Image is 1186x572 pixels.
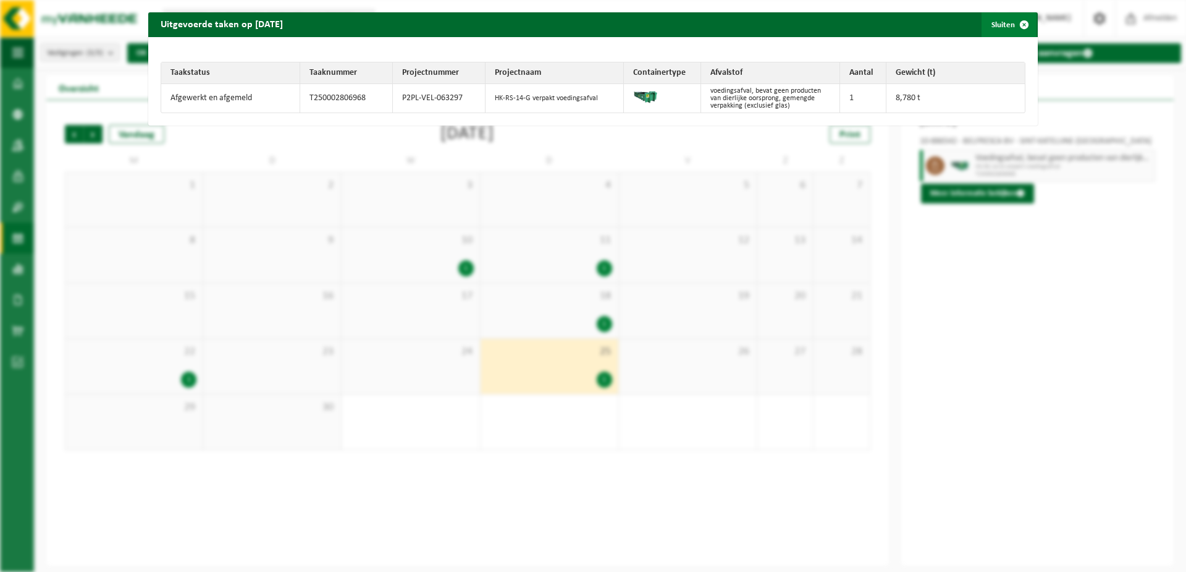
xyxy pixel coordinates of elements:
td: T250002806968 [300,84,393,113]
th: Containertype [624,62,701,84]
th: Afvalstof [701,62,840,84]
h2: Uitgevoerde taken op [DATE] [148,12,295,36]
td: voedingsafval, bevat geen producten van dierlijke oorsprong, gemengde verpakking (exclusief glas) [701,84,840,113]
th: Taakstatus [161,62,300,84]
td: P2PL-VEL-063297 [393,84,486,113]
button: Sluiten [982,12,1037,37]
th: Gewicht (t) [886,62,1025,84]
img: HK-RS-14-GN-00 [633,91,658,103]
th: Aantal [840,62,886,84]
th: Projectnummer [393,62,486,84]
td: Afgewerkt en afgemeld [161,84,300,113]
th: Projectnaam [486,62,625,84]
td: 8,780 t [886,84,1025,113]
td: 1 [840,84,886,113]
th: Taaknummer [300,62,393,84]
td: HK-RS-14-G verpakt voedingsafval [486,84,625,113]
